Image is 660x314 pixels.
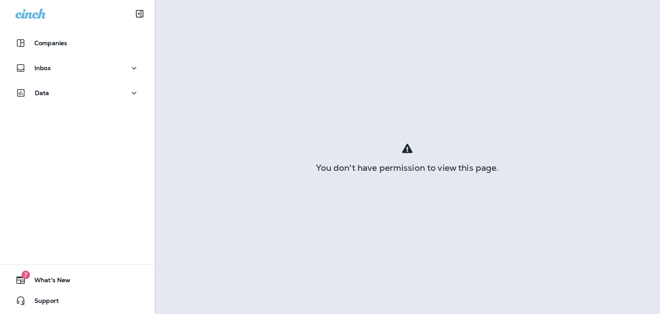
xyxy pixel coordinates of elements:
p: Data [35,89,49,96]
span: Support [26,297,59,308]
button: 7What's New [9,271,146,289]
span: 7 [21,271,30,279]
span: What's New [26,277,70,287]
p: Inbox [34,65,51,71]
p: Companies [34,40,67,46]
button: Support [9,292,146,309]
div: You don't have permission to view this page. [155,164,660,171]
button: Collapse Sidebar [128,5,152,22]
button: Inbox [9,59,146,77]
button: Data [9,84,146,102]
button: Companies [9,34,146,52]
